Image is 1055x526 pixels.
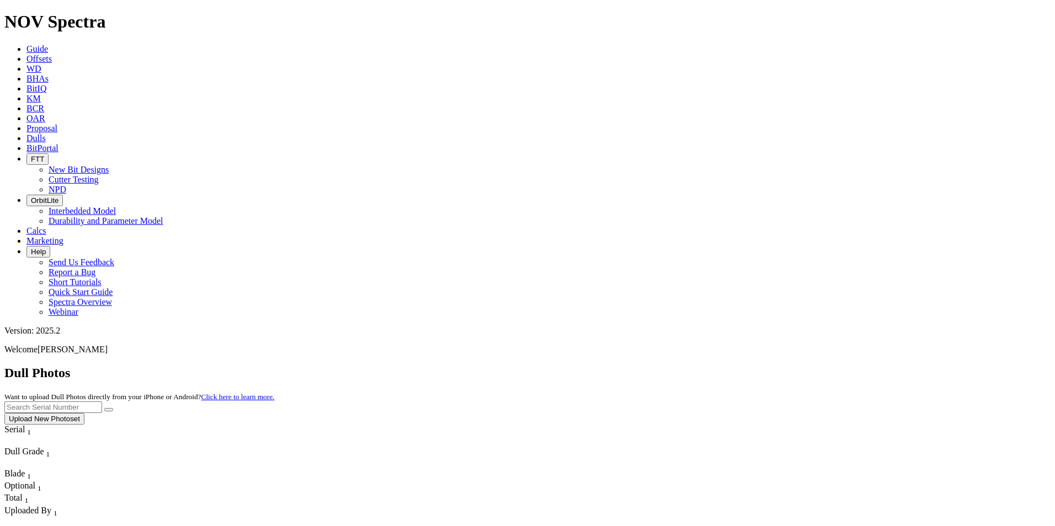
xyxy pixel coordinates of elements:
span: OrbitLite [31,196,58,205]
small: Want to upload Dull Photos directly from your iPhone or Android? [4,393,274,401]
a: NPD [49,185,66,194]
sub: 1 [38,484,41,492]
input: Search Serial Number [4,401,102,413]
span: Uploaded By [4,506,51,515]
span: Blade [4,469,25,478]
a: Webinar [49,307,78,316]
a: Report a Bug [49,267,95,277]
span: Sort None [38,481,41,490]
a: BCR [26,104,44,113]
div: Blade Sort None [4,469,43,481]
a: Cutter Testing [49,175,99,184]
div: Uploaded By Sort None [4,506,108,518]
span: FTT [31,155,44,163]
span: Sort None [54,506,57,515]
a: Dulls [26,133,46,143]
h2: Dull Photos [4,366,1051,380]
a: Offsets [26,54,52,63]
a: BitIQ [26,84,46,93]
span: Total [4,493,23,502]
div: Sort None [4,425,51,447]
a: Spectra Overview [49,297,112,307]
span: Sort None [27,469,31,478]
h1: NOV Spectra [4,12,1051,32]
span: Sort None [25,493,29,502]
a: BitPortal [26,143,58,153]
div: Column Menu [4,459,82,469]
a: BHAs [26,74,49,83]
sub: 1 [25,497,29,505]
div: Column Menu [4,437,51,447]
span: Dull Grade [4,447,44,456]
span: Sort None [46,447,50,456]
span: [PERSON_NAME] [38,345,108,354]
div: Dull Grade Sort None [4,447,82,459]
a: OAR [26,114,45,123]
a: Send Us Feedback [49,257,114,267]
a: Short Tutorials [49,277,102,287]
span: Sort None [27,425,31,434]
div: Optional Sort None [4,481,43,493]
div: Sort None [4,493,43,505]
div: Total Sort None [4,493,43,505]
a: Click here to learn more. [201,393,275,401]
button: Upload New Photoset [4,413,84,425]
p: Welcome [4,345,1051,355]
sub: 1 [27,472,31,480]
div: Sort None [4,469,43,481]
a: Interbedded Model [49,206,116,216]
button: Help [26,246,50,257]
a: Guide [26,44,48,53]
sub: 1 [27,428,31,436]
sub: 1 [46,450,50,458]
a: Marketing [26,236,63,245]
a: Proposal [26,124,57,133]
sub: 1 [54,509,57,517]
a: Durability and Parameter Model [49,216,163,226]
a: New Bit Designs [49,165,109,174]
a: KM [26,94,41,103]
button: OrbitLite [26,195,63,206]
a: Quick Start Guide [49,287,113,297]
div: Sort None [4,447,82,469]
a: WD [26,64,41,73]
div: Version: 2025.2 [4,326,1051,336]
button: FTT [26,153,49,165]
span: Serial [4,425,25,434]
div: Serial Sort None [4,425,51,437]
div: Sort None [4,481,43,493]
span: Optional [4,481,35,490]
span: Help [31,248,46,256]
a: Calcs [26,226,46,235]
